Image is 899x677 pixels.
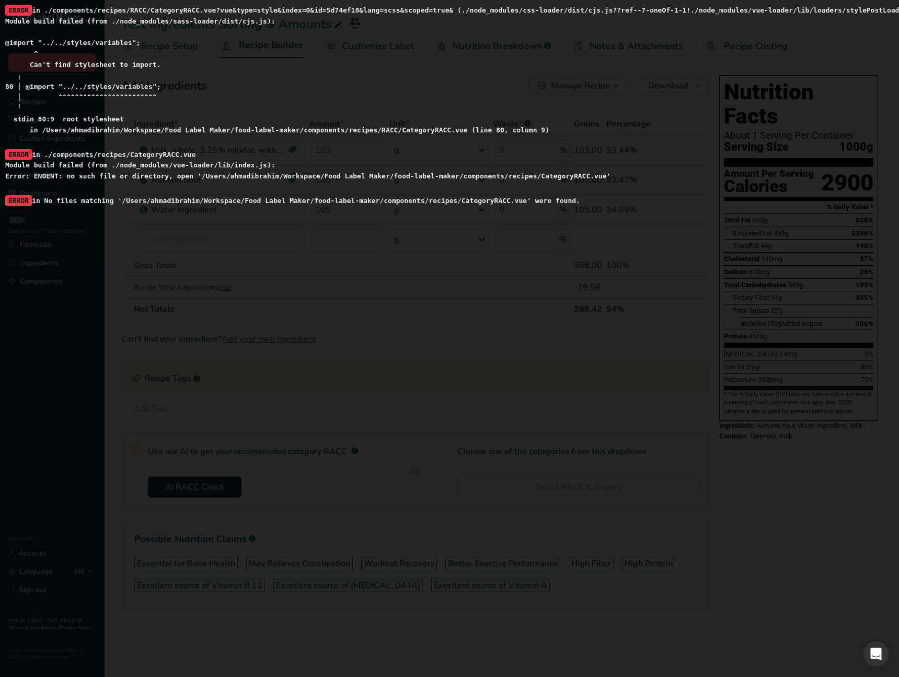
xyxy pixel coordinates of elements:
div: in No files matching '/Users/ahmadibrahim/Workspace/Food Label Maker/food-label-maker/components/... [5,196,894,207]
span: ERROR [5,149,32,160]
div: Open Intercom Messenger [863,641,889,667]
span: ERROR [5,195,32,206]
span: ERROR [5,5,32,16]
div: in ./components/recipes/RACC/CategoryRACC.vue?vue&type=style&index=0&id=5d74ef18&lang=scss&scoped... [5,5,894,136]
div: in ./components/recipes/CategoryRACC.vue Module build failed (from ./node_modules/vue-loader/lib/... [5,150,894,182]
